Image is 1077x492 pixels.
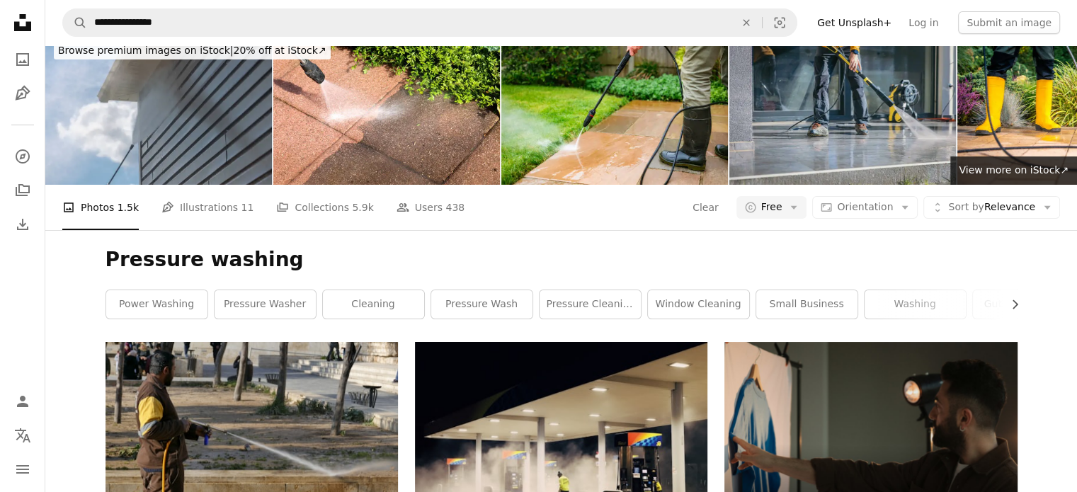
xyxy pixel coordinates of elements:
[812,196,918,219] button: Orientation
[731,9,762,36] button: Clear
[865,290,966,319] a: washing
[273,34,500,185] img: Half of the stone slabs were cleaned with a high-pressure cleaner, before and afterwards
[948,201,984,212] span: Sort by
[761,200,782,214] span: Free
[756,290,857,319] a: small business
[540,290,641,319] a: pressure cleaning
[959,164,1069,176] span: View more on iStock ↗
[106,418,398,430] a: man in brown jacket holding black and gray stick
[8,8,37,40] a: Home — Unsplash
[648,290,749,319] a: window cleaning
[8,387,37,416] a: Log in / Sign up
[8,210,37,239] a: Download History
[241,200,254,215] span: 11
[106,290,207,319] a: power washing
[45,34,272,185] img: Pressure Washing Vinyl Siding - House
[729,34,956,185] img: Man cleaning the terrace with high pressure cleaner
[8,421,37,450] button: Language
[809,11,900,34] a: Get Unsplash+
[161,185,253,230] a: Illustrations 11
[1002,290,1018,319] button: scroll list to the right
[323,290,424,319] a: cleaning
[63,9,87,36] button: Search Unsplash
[106,247,1018,273] h1: Pressure washing
[397,185,465,230] a: Users 438
[8,142,37,171] a: Explore
[763,9,797,36] button: Visual search
[923,196,1060,219] button: Sort byRelevance
[501,34,728,185] img: Senior man cleaning patio tiles using pressure washer
[352,200,373,215] span: 5.9k
[215,290,316,319] a: pressure washer
[837,201,893,212] span: Orientation
[415,449,707,462] a: man in yellow jacket standing near gas pump
[62,8,797,37] form: Find visuals sitewide
[948,200,1035,214] span: Relevance
[431,290,532,319] a: pressure wash
[445,200,465,215] span: 438
[8,79,37,108] a: Illustrations
[8,176,37,205] a: Collections
[8,455,37,484] button: Menu
[736,196,807,219] button: Free
[8,45,37,74] a: Photos
[958,11,1060,34] button: Submit an image
[276,185,373,230] a: Collections 5.9k
[45,34,339,68] a: Browse premium images on iStock|20% off at iStock↗
[692,196,719,219] button: Clear
[58,45,326,56] span: 20% off at iStock ↗
[58,45,233,56] span: Browse premium images on iStock |
[900,11,947,34] a: Log in
[973,290,1074,319] a: gutter cleaning
[950,156,1077,185] a: View more on iStock↗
